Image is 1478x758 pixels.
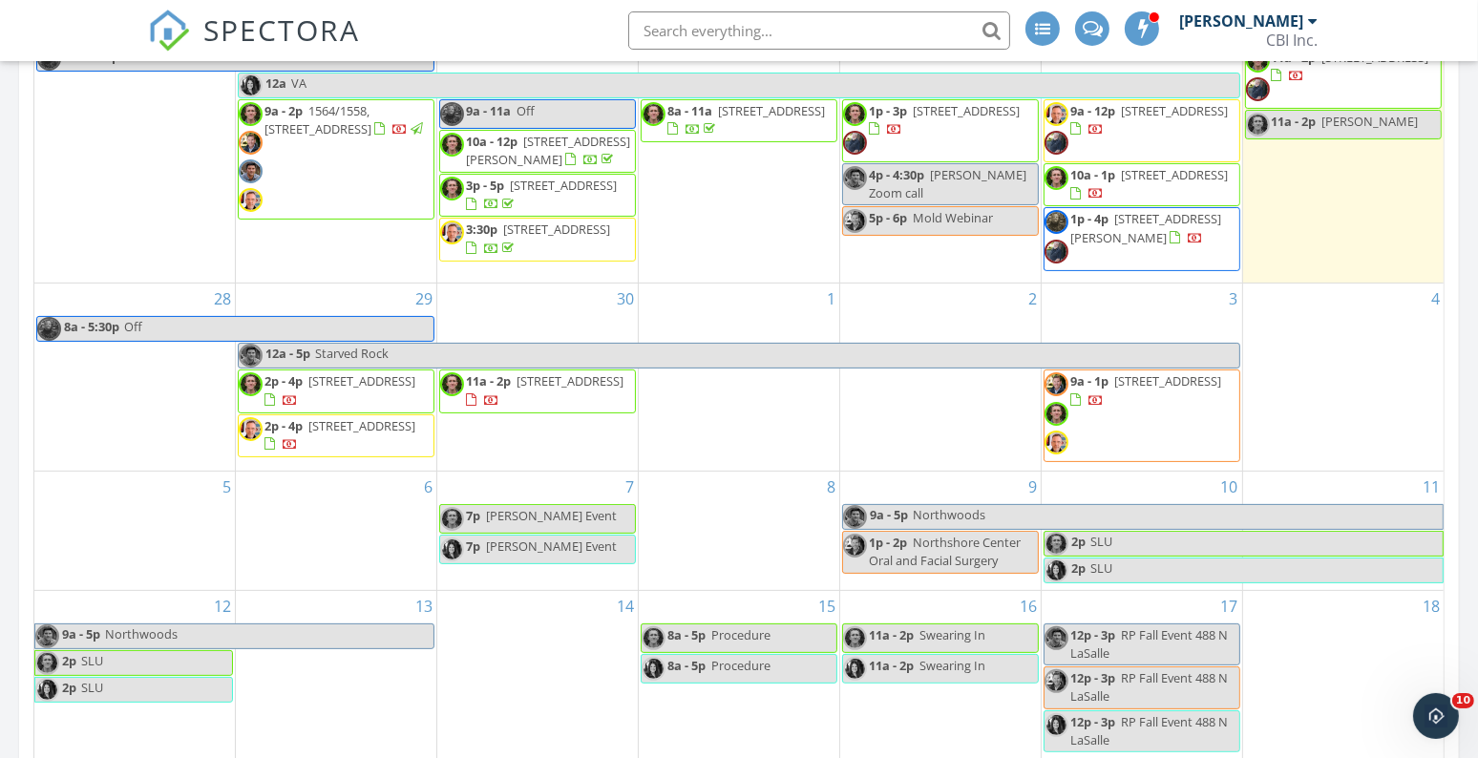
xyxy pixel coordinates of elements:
img: molly_profile_pic.jpg [1045,713,1068,737]
img: screen_shot_20190401_at_5.14.00_am.png [239,344,263,368]
span: [PERSON_NAME] [1322,113,1419,130]
a: 11a - 2p [STREET_ADDRESS] [466,372,623,408]
span: 9a - 2p [264,102,303,119]
a: Go to October 2, 2025 [1024,284,1041,314]
span: 11a - 2p [466,372,511,390]
span: 8a - 5:30p [63,317,120,341]
span: 11a - 2p [869,657,914,674]
span: [STREET_ADDRESS] [510,177,617,194]
a: 8a - 11a [STREET_ADDRESS] [667,102,825,137]
a: 10a - 12p [STREET_ADDRESS][PERSON_NAME] [466,133,630,168]
span: 11a - 2p [1272,49,1317,66]
td: Go to September 28, 2025 [34,284,236,472]
a: Go to September 28, 2025 [210,284,235,314]
a: 10a - 12p [STREET_ADDRESS][PERSON_NAME] [439,130,636,173]
span: 2p [1070,532,1087,556]
a: 9a - 1p [STREET_ADDRESS] [1070,372,1221,408]
img: don_profile_pic.jpg [1045,131,1068,155]
a: Go to October 8, 2025 [823,472,839,502]
a: 8a - 11a [STREET_ADDRESS] [641,99,837,142]
img: molly_profile_pic.jpg [440,537,464,561]
img: screen_shot_20190401_at_5.15.38_am.png [1045,402,1068,426]
span: [STREET_ADDRESS] [1322,49,1429,66]
a: Go to October 9, 2025 [1024,472,1041,502]
span: 9a - 12p [1070,102,1115,119]
span: [STREET_ADDRESS] [1114,372,1221,390]
a: 3p - 5p [STREET_ADDRESS] [466,177,617,212]
span: 4p - 4:30p [869,166,924,183]
td: Go to September 21, 2025 [34,13,236,284]
span: [STREET_ADDRESS] [1121,166,1228,183]
img: molly_profile_pic.jpg [642,657,665,681]
span: Procedure [711,657,771,674]
span: 3:30p [466,221,497,238]
img: teamandrewdanner2022.jpg [1045,669,1068,693]
span: [STREET_ADDRESS] [1121,102,1228,119]
span: 1p - 3p [869,102,907,119]
td: Go to October 8, 2025 [639,472,840,591]
img: screen_shot_20190401_at_5.15.38_am.png [440,133,464,157]
img: screen_shot_20190401_at_5.14.00_am.png [843,166,867,190]
td: Go to October 1, 2025 [639,284,840,472]
span: 9a - 1p [1070,372,1108,390]
span: Northshore Center Oral and Facial Surgery [869,534,1021,569]
a: Go to October 3, 2025 [1226,284,1242,314]
span: 1p - 2p [869,534,907,551]
a: 9a - 1p [STREET_ADDRESS] [1044,369,1240,462]
td: Go to October 3, 2025 [1041,284,1242,472]
img: The Best Home Inspection Software - Spectora [148,10,190,52]
img: screen_shot_20190401_at_5.15.38_am.png [35,651,59,675]
a: 9a - 12p [STREET_ADDRESS] [1044,99,1240,162]
a: 2p - 4p [STREET_ADDRESS] [264,417,415,453]
img: don_profile_pic.jpg [1246,77,1270,101]
td: Go to September 24, 2025 [639,13,840,284]
img: screen_shot_20190401_at_5.15.38_am.png [1045,532,1068,556]
img: ses2023.jpg [239,188,263,212]
a: Go to October 16, 2025 [1016,591,1041,621]
img: kw_portait1001.jpg [1045,210,1068,234]
span: SLU [81,652,103,669]
span: Off [517,102,535,119]
span: 2p [61,678,77,702]
img: screen_shot_20190401_at_5.15.38_am.png [642,102,665,126]
span: 5p - 6p [869,209,907,226]
td: Go to October 10, 2025 [1041,472,1242,591]
span: [STREET_ADDRESS] [913,102,1020,119]
span: SPECTORA [203,10,360,50]
td: Go to October 9, 2025 [839,472,1041,591]
span: Starved Rock [315,345,389,362]
img: screen_shot_20190401_at_5.15.38_am.png [642,626,665,650]
span: RP Fall Event 488 N LaSalle [1070,669,1228,705]
span: 2p [61,651,77,675]
a: 1p - 3p [STREET_ADDRESS] [842,99,1039,162]
span: 2p - 4p [264,417,303,434]
img: teamandrewdanner2022.jpg [843,534,867,558]
a: 3p - 5p [STREET_ADDRESS] [439,174,636,217]
img: teamandrewdanner2022.jpg [1045,372,1068,396]
a: Go to October 15, 2025 [814,591,839,621]
span: 9a - 5p [61,624,101,648]
a: 11a - 2p [STREET_ADDRESS] [1272,49,1429,84]
a: Go to September 29, 2025 [412,284,436,314]
a: Go to October 18, 2025 [1419,591,1444,621]
a: Go to October 4, 2025 [1427,284,1444,314]
span: 12p - 3p [1070,713,1115,730]
td: Go to October 4, 2025 [1242,284,1444,472]
span: [STREET_ADDRESS] [308,372,415,390]
img: screen_shot_20190401_at_5.15.38_am.png [440,507,464,531]
img: screen_shot_20190401_at_5.14.00_am.png [843,505,867,529]
img: ses2023.jpg [239,417,263,441]
span: 7p [466,507,480,524]
td: Go to September 22, 2025 [236,13,437,284]
span: Northwoods [105,625,178,642]
a: 3:30p [STREET_ADDRESS] [466,221,610,256]
a: 9a - 12p [STREET_ADDRESS] [1070,102,1228,137]
span: 8a - 5p [667,657,706,674]
span: 12p - 3p [1070,626,1115,643]
td: Go to October 6, 2025 [236,472,437,591]
div: CBI Inc. [1266,31,1318,50]
a: 1p - 4p [STREET_ADDRESS][PERSON_NAME] [1044,207,1240,270]
span: 9a - 5p [869,505,909,529]
img: kw_portait1001.jpg [440,102,464,126]
a: Go to October 12, 2025 [210,591,235,621]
